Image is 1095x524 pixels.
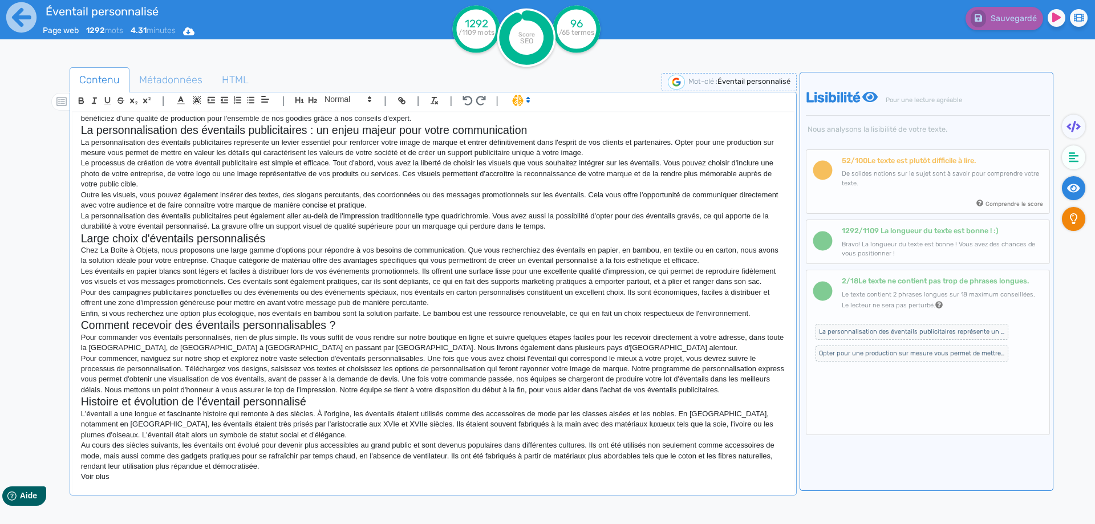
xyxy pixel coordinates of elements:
[131,26,176,35] span: minutes
[43,26,79,35] span: Page web
[81,319,785,332] h2: Comment recevoir des éventails personnalisables ?
[559,29,595,36] tspan: /65 termes
[668,75,685,90] img: google-serp-logo.png
[717,77,790,86] span: Éventail personnalisé
[43,2,371,21] input: title
[842,156,867,165] span: /100
[806,125,1050,133] span: Nous analysons la lisibilité de votre texte.
[162,93,165,108] span: |
[81,124,785,137] h2: La personnalisation des éventails publicitaires : un enjeu majeur pour votre communication
[70,67,129,93] a: Contenu
[212,67,258,93] a: HTML
[459,29,494,36] tspan: /1109 mots
[816,324,1008,340] span: La personnalisation des éventails publicitaires représente un levier essentiel pour renforcer vot...
[81,440,785,472] p: Au cours des siècles suivants, les éventails ont évolué pour devenir plus accessibles au grand pu...
[520,36,533,45] tspan: SEO
[842,156,1043,165] h6: Le texte est plutôt difficile à lire.
[81,232,785,245] h2: Large choix d'éventails personnalisés
[257,92,273,106] span: Aligment
[985,200,1043,208] small: Comprendre le score
[688,77,717,86] span: Mot-clé :
[86,26,123,35] span: mots
[81,245,785,266] p: Chez La Boîte à Objets, nous proposons une large gamme d'options pour répondre à vos besoins de c...
[384,93,387,108] span: |
[81,395,785,408] h2: Histoire et évolution de l'éventail personnalisé
[816,346,1008,361] span: Opter pour une production sur mesure vous permet de mettre en valeur les détails qui caractérisen...
[282,93,285,108] span: |
[81,158,785,189] p: Le processus de création de votre éventail publicitaire est simple et efficace. Tout d'abord, vou...
[842,156,851,165] b: 52
[570,17,583,30] tspan: 96
[449,93,452,108] span: |
[806,90,1050,133] h4: Lisibilité
[81,354,785,396] p: Pour commencer, naviguez sur notre shop et explorez notre vaste sélection d'éventails personnalis...
[842,240,1043,259] p: Bravo! La longueur du texte est bonne ! Vous avez des chances de vous positionner !
[507,94,534,107] span: I.Assistant
[130,64,212,95] span: Métadonnées
[518,31,535,38] tspan: Score
[81,137,785,159] p: La personnalisation des éventails publicitaires représente un levier essentiel pour renforcer vot...
[70,64,129,95] span: Contenu
[81,266,785,287] p: Les éventails en papier blancs sont légers et faciles à distribuer lors de vos événements promoti...
[81,308,785,319] p: Enfin, si vous recherchez une option plus écologique, nos éventails en bambou sont la solution pa...
[213,64,258,95] span: HTML
[842,290,1043,311] p: Le texte contient 2 phrases longues sur 18 maximum conseillées. Le lecteur ne sera pas perturbé.
[81,211,785,232] p: La personnalisation des éventails publicitaires peut également aller au-delà de l'impression trad...
[81,472,785,482] p: Voir plus
[966,7,1043,30] button: Sauvegardé
[496,93,498,108] span: |
[842,226,1043,235] h6: /1109 La longueur du texte est bonne ! :)
[81,190,785,211] p: Outre les visuels, vous pouvez également insérer des textes, des slogans percutants, des coordonn...
[991,14,1037,23] span: Sauvegardé
[884,96,962,104] span: Pour une lecture agréable
[129,67,212,93] a: Métadonnées
[417,93,420,108] span: |
[81,287,785,308] p: Pour des campagnes publicitaires ponctuelles ou des événements ou des événements spéciaux, nos év...
[465,17,488,30] tspan: 1292
[81,409,785,440] p: L'éventail a une longue et fascinante histoire qui remonte à des siècles. À l'origine, les éventa...
[842,277,1043,285] h6: Le texte ne contient pas trop de phrases longues.
[842,277,858,285] span: /18
[842,277,846,285] b: 2
[86,26,105,35] b: 1292
[842,169,1043,189] p: De solides notions sur le sujet sont à savoir pour comprendre votre texte.
[131,26,147,35] b: 4.31
[842,226,859,235] b: 1292
[81,332,785,354] p: Pour commander vos éventails personnalisés, rien de plus simple. Ils vous suffit de vous rendre s...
